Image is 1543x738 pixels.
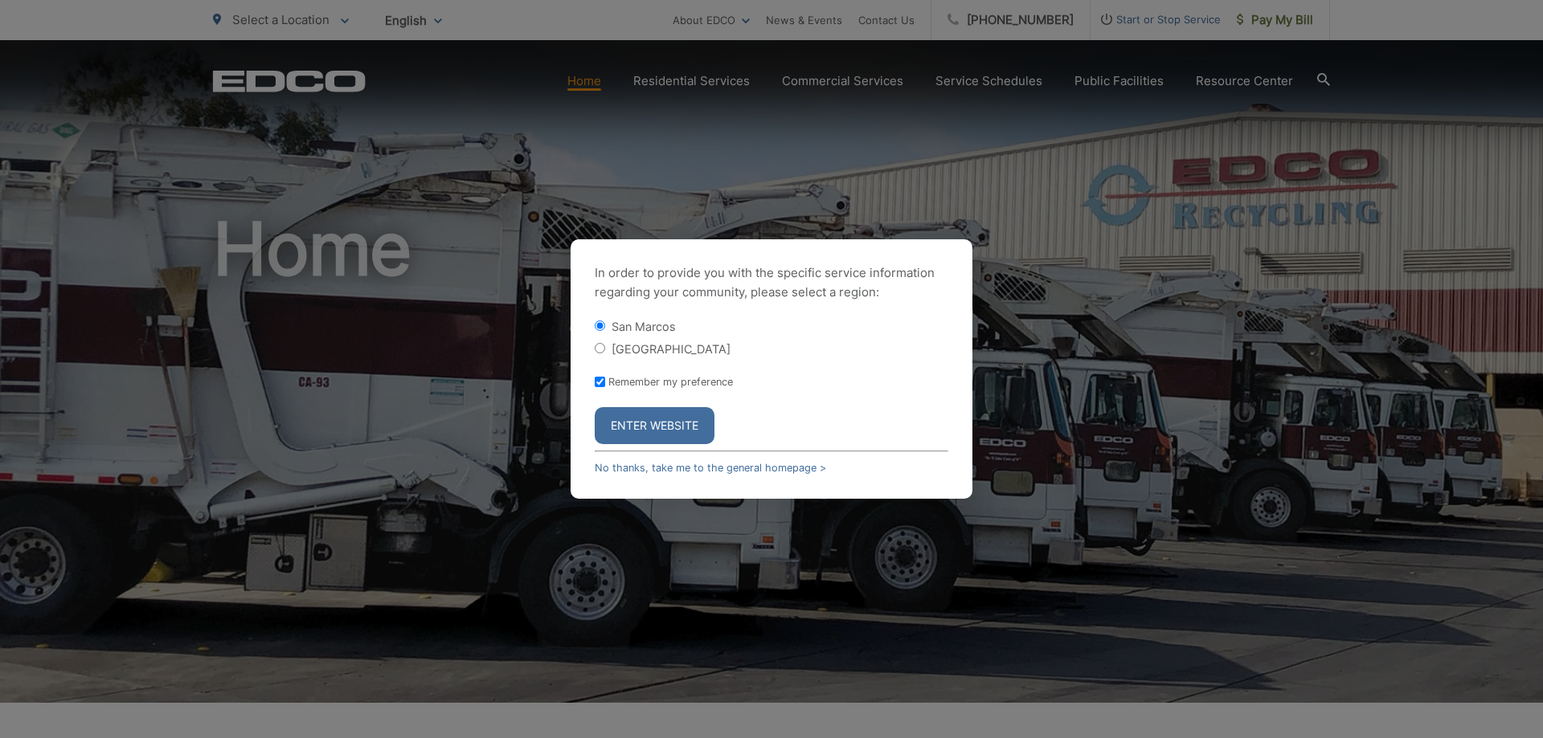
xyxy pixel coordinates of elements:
[595,462,826,474] a: No thanks, take me to the general homepage >
[612,320,676,333] label: San Marcos
[612,342,731,356] label: [GEOGRAPHIC_DATA]
[608,376,733,388] label: Remember my preference
[595,263,948,302] p: In order to provide you with the specific service information regarding your community, please se...
[595,407,714,444] button: Enter Website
